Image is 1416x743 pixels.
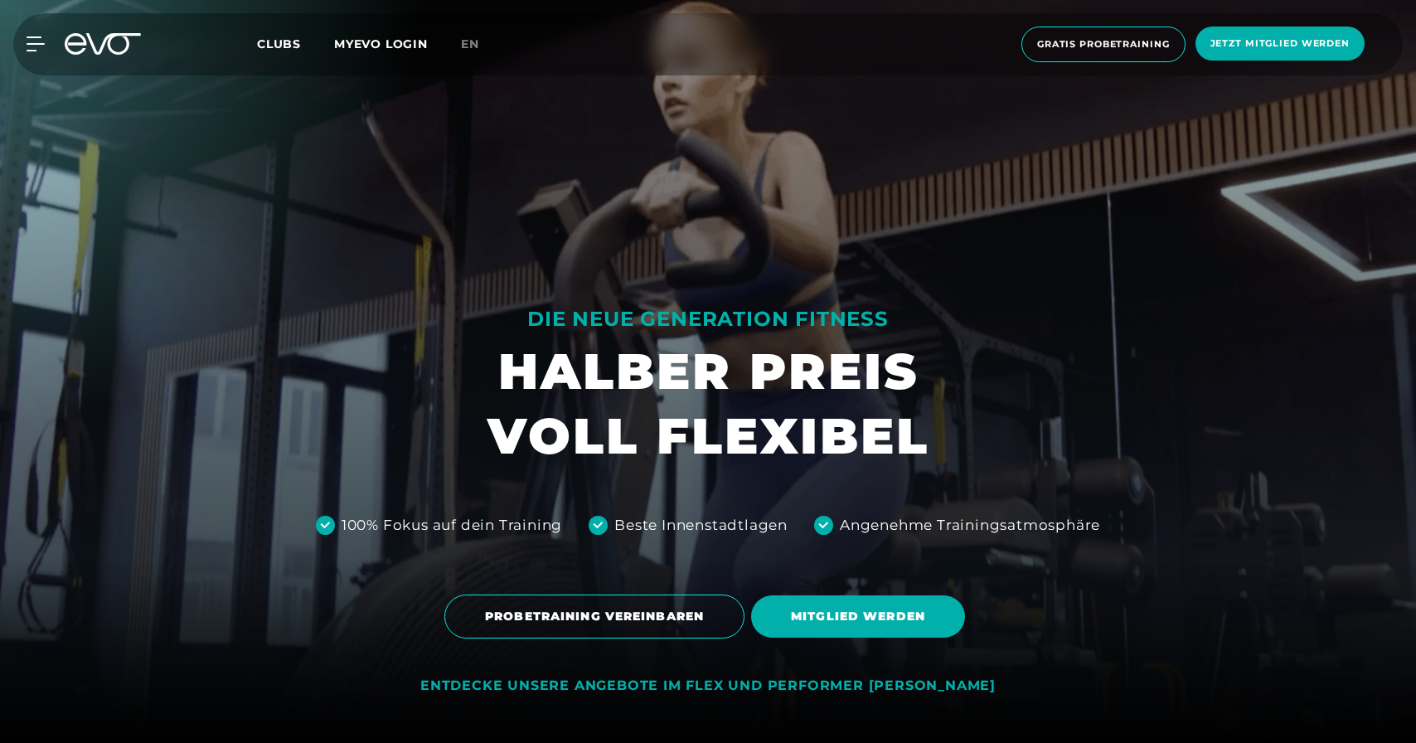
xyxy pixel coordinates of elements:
[791,608,925,625] span: MITGLIED WERDEN
[444,582,751,651] a: PROBETRAINING VEREINBAREN
[342,515,562,537] div: 100% Fokus auf dein Training
[487,306,929,333] div: DIE NEUE GENERATION FITNESS
[257,36,301,51] span: Clubs
[840,515,1100,537] div: Angenehme Trainingsatmosphäre
[461,36,479,51] span: en
[487,339,929,469] h1: HALBER PREIS VOLL FLEXIBEL
[485,608,704,625] span: PROBETRAINING VEREINBAREN
[1210,36,1350,51] span: Jetzt Mitglied werden
[1191,27,1370,62] a: Jetzt Mitglied werden
[1037,37,1170,51] span: Gratis Probetraining
[420,677,996,695] div: ENTDECKE UNSERE ANGEBOTE IM FLEX UND PERFORMER [PERSON_NAME]
[257,36,334,51] a: Clubs
[614,515,788,537] div: Beste Innenstadtlagen
[461,35,499,54] a: en
[751,583,972,650] a: MITGLIED WERDEN
[334,36,428,51] a: MYEVO LOGIN
[1016,27,1191,62] a: Gratis Probetraining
